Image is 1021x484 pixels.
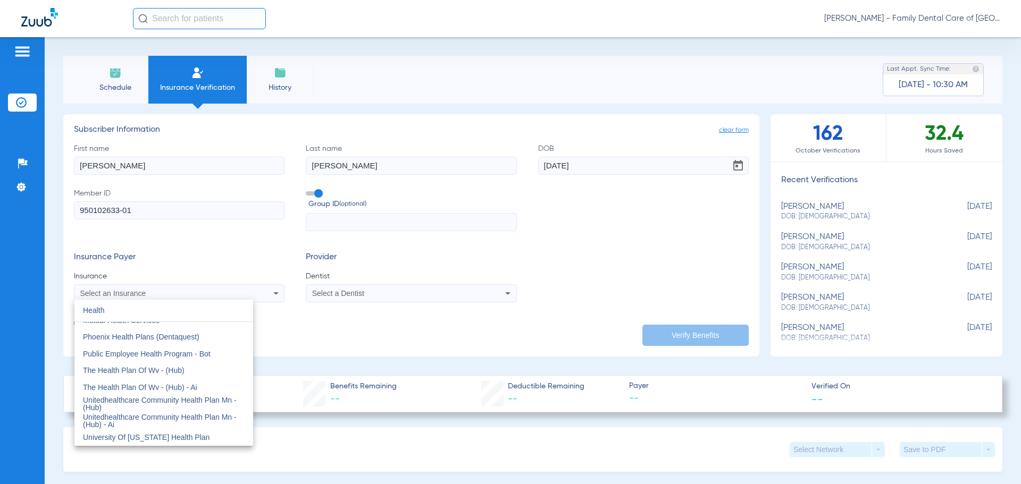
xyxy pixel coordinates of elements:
span: Public Employee Health Program - Bot [83,350,211,358]
span: The Health Plan Of Wv - (Hub) - Ai [83,383,197,392]
span: Unitedhealthcare Community Health Plan Mn - (Hub) - Ai [83,413,237,429]
span: Unitedhealthcare Community Health Plan Mn - (Hub) [83,396,237,412]
span: Phoenix Health Plans (Dentaquest) [83,333,199,341]
span: University Of [US_STATE] Health Plan [83,433,210,441]
input: dropdown search [74,300,253,321]
span: The Health Plan Of Wv - (Hub) [83,366,185,375]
